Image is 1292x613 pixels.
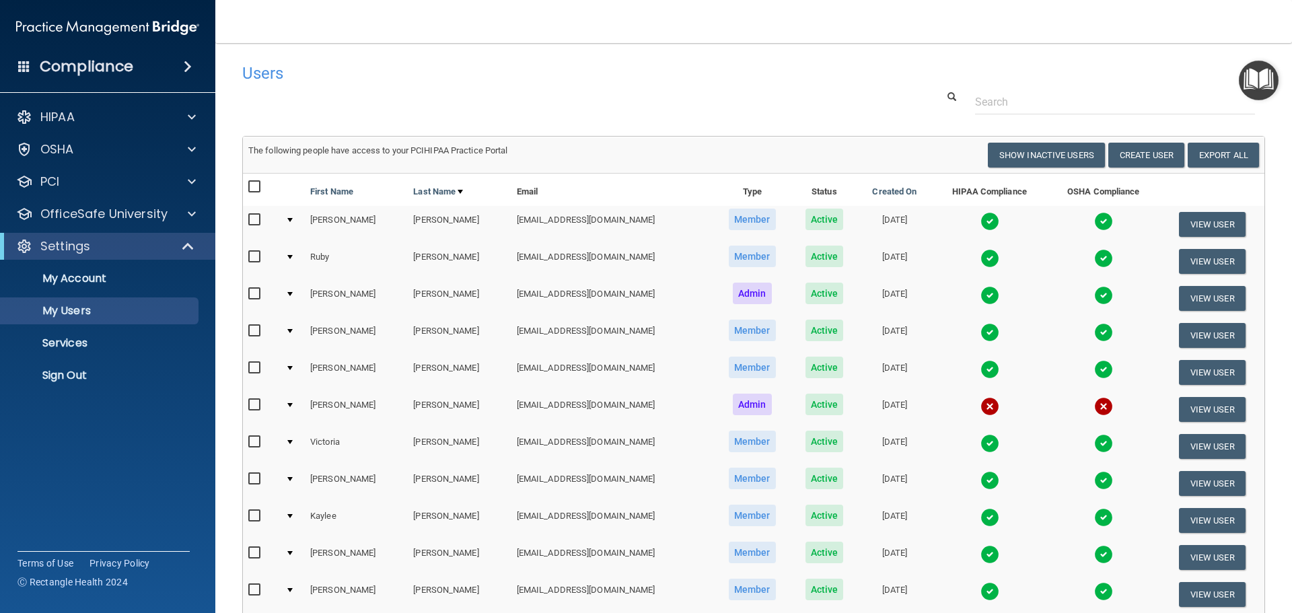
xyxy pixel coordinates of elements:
td: [PERSON_NAME] [408,206,511,243]
img: PMB logo [16,14,199,41]
img: tick.e7d51cea.svg [980,471,999,490]
img: tick.e7d51cea.svg [980,249,999,268]
img: tick.e7d51cea.svg [1094,323,1113,342]
td: [DATE] [857,243,932,280]
td: [PERSON_NAME] [305,206,408,243]
button: Show Inactive Users [988,143,1105,168]
td: [PERSON_NAME] [305,354,408,391]
td: [PERSON_NAME] [408,243,511,280]
td: [EMAIL_ADDRESS][DOMAIN_NAME] [511,502,713,539]
p: PCI [40,174,59,190]
button: View User [1179,471,1246,496]
img: tick.e7d51cea.svg [1094,434,1113,453]
button: View User [1179,545,1246,570]
button: View User [1179,249,1246,274]
a: Created On [872,184,917,200]
span: The following people have access to your PCIHIPAA Practice Portal [248,145,508,155]
button: View User [1179,323,1246,348]
td: [DATE] [857,576,932,613]
button: Create User [1108,143,1184,168]
td: [EMAIL_ADDRESS][DOMAIN_NAME] [511,317,713,354]
td: [PERSON_NAME] [408,317,511,354]
img: tick.e7d51cea.svg [980,360,999,379]
a: OfficeSafe University [16,206,196,222]
p: My Account [9,272,192,285]
span: Member [729,357,776,378]
td: [PERSON_NAME] [408,576,511,613]
th: Type [713,174,791,206]
span: Active [805,357,844,378]
img: tick.e7d51cea.svg [1094,508,1113,527]
td: [DATE] [857,428,932,465]
p: Settings [40,238,90,254]
td: Victoria [305,428,408,465]
p: My Users [9,304,192,318]
td: [EMAIL_ADDRESS][DOMAIN_NAME] [511,576,713,613]
td: [DATE] [857,317,932,354]
td: [DATE] [857,354,932,391]
img: tick.e7d51cea.svg [1094,249,1113,268]
td: [EMAIL_ADDRESS][DOMAIN_NAME] [511,280,713,317]
td: [DATE] [857,539,932,576]
td: [PERSON_NAME] [305,391,408,428]
span: Active [805,431,844,452]
span: Active [805,394,844,415]
th: Email [511,174,713,206]
button: View User [1179,582,1246,607]
td: [PERSON_NAME] [305,539,408,576]
img: tick.e7d51cea.svg [980,212,999,231]
span: Member [729,542,776,563]
th: HIPAA Compliance [932,174,1047,206]
span: Member [729,468,776,489]
button: View User [1179,434,1246,459]
a: PCI [16,174,196,190]
td: [PERSON_NAME] [408,502,511,539]
td: [EMAIL_ADDRESS][DOMAIN_NAME] [511,539,713,576]
img: tick.e7d51cea.svg [980,323,999,342]
td: [DATE] [857,391,932,428]
p: HIPAA [40,109,75,125]
td: [PERSON_NAME] [408,391,511,428]
span: Member [729,246,776,267]
a: First Name [310,184,353,200]
span: Member [729,431,776,452]
img: cross.ca9f0e7f.svg [980,397,999,416]
span: Member [729,209,776,230]
td: [PERSON_NAME] [408,465,511,502]
img: tick.e7d51cea.svg [980,434,999,453]
p: OfficeSafe University [40,206,168,222]
span: Ⓒ Rectangle Health 2024 [17,575,128,589]
a: Settings [16,238,195,254]
span: Active [805,246,844,267]
img: tick.e7d51cea.svg [1094,212,1113,231]
span: Active [805,542,844,563]
img: tick.e7d51cea.svg [980,545,999,564]
a: Terms of Use [17,556,73,570]
p: Services [9,336,192,350]
td: Kaylee [305,502,408,539]
img: cross.ca9f0e7f.svg [1094,397,1113,416]
input: Search [975,89,1255,114]
button: View User [1179,508,1246,533]
img: tick.e7d51cea.svg [1094,471,1113,490]
span: Active [805,505,844,526]
span: Active [805,468,844,489]
button: View User [1179,397,1246,422]
td: [EMAIL_ADDRESS][DOMAIN_NAME] [511,428,713,465]
h4: Users [242,65,830,82]
img: tick.e7d51cea.svg [980,582,999,601]
td: [PERSON_NAME] [305,317,408,354]
th: Status [791,174,857,206]
td: [DATE] [857,280,932,317]
span: Admin [733,283,772,304]
button: View User [1179,360,1246,385]
img: tick.e7d51cea.svg [980,286,999,305]
img: tick.e7d51cea.svg [1094,582,1113,601]
td: [DATE] [857,502,932,539]
button: View User [1179,286,1246,311]
a: Export All [1188,143,1259,168]
img: tick.e7d51cea.svg [1094,545,1113,564]
td: [DATE] [857,465,932,502]
span: Member [729,579,776,600]
td: [EMAIL_ADDRESS][DOMAIN_NAME] [511,354,713,391]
